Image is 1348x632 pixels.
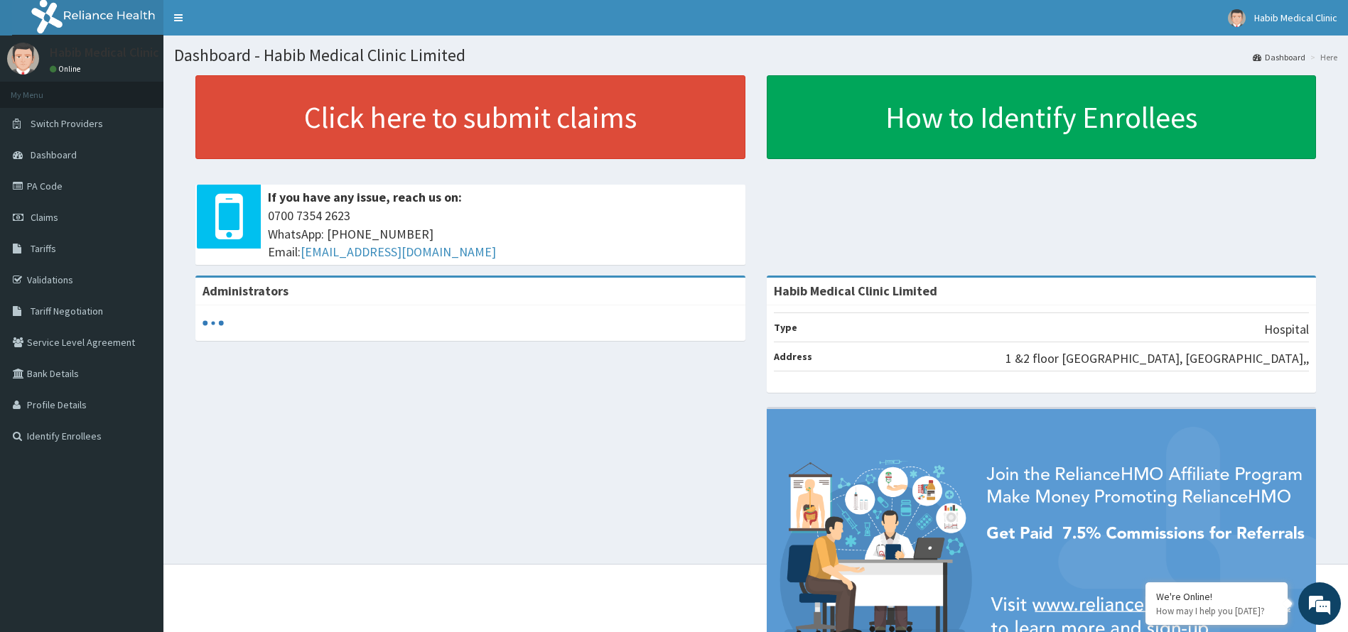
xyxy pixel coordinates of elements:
b: If you have any issue, reach us on: [268,189,462,205]
span: Habib Medical Clinic [1254,11,1337,24]
a: [EMAIL_ADDRESS][DOMAIN_NAME] [301,244,496,260]
b: Administrators [203,283,289,299]
svg: audio-loading [203,312,224,334]
a: Dashboard [1253,51,1305,63]
b: Address [774,350,812,363]
span: Dashboard [31,148,77,161]
b: Type [774,321,797,334]
p: 1 &2 floor [GEOGRAPHIC_DATA], [GEOGRAPHIC_DATA],, [1005,349,1309,368]
li: Here [1307,51,1337,63]
strong: Habib Medical Clinic Limited [774,283,937,299]
span: Claims [31,211,58,224]
span: Switch Providers [31,117,103,130]
span: 0700 7354 2623 WhatsApp: [PHONE_NUMBER] Email: [268,207,738,261]
a: How to Identify Enrollees [767,75,1317,159]
h1: Dashboard - Habib Medical Clinic Limited [174,46,1337,65]
a: Online [50,64,84,74]
span: Tariff Negotiation [31,305,103,317]
p: Hospital [1264,320,1309,339]
p: How may I help you today? [1156,605,1277,617]
img: User Image [7,43,39,75]
span: Tariffs [31,242,56,255]
div: We're Online! [1156,590,1277,603]
p: Habib Medical Clinic [50,46,159,59]
a: Click here to submit claims [195,75,745,159]
img: User Image [1228,9,1246,27]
